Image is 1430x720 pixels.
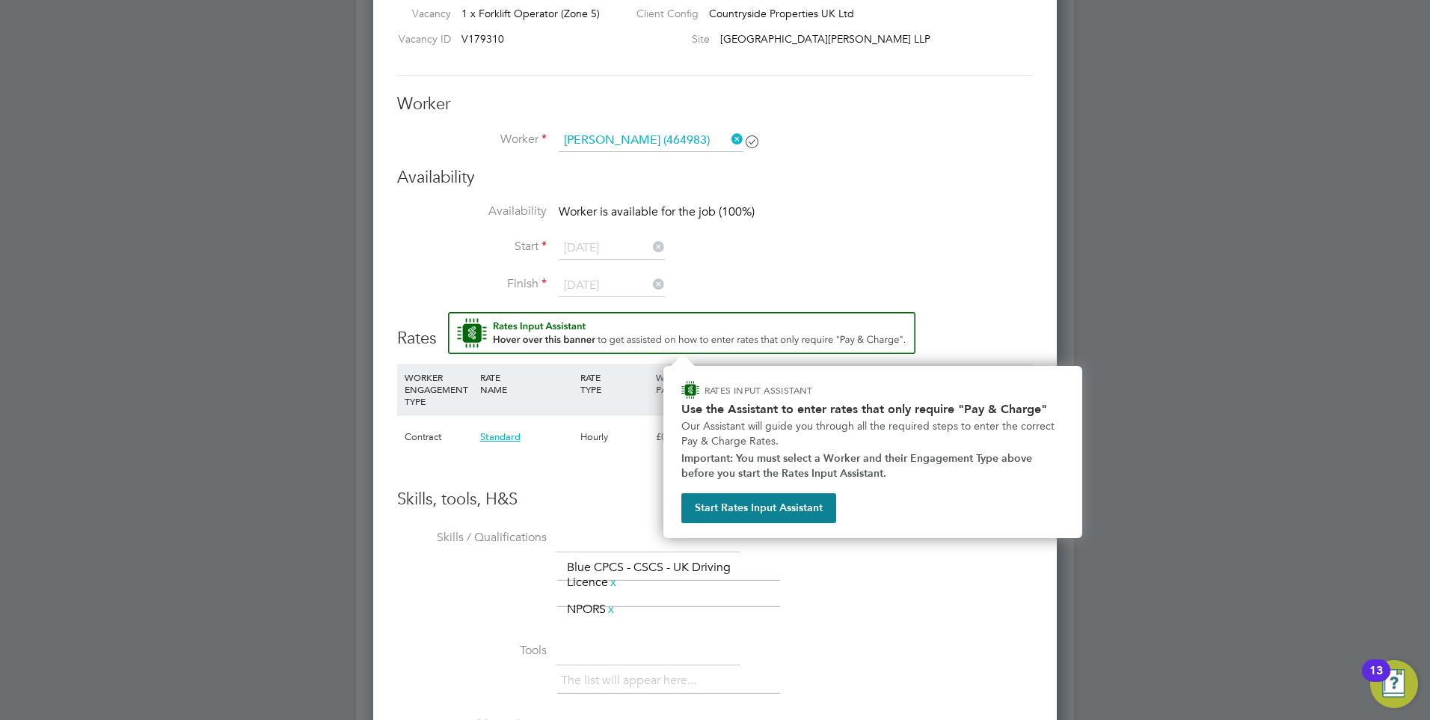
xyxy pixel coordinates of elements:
h3: Worker [397,94,1033,115]
div: AGENCY MARKUP [878,364,954,403]
div: EMPLOYER COST [803,364,879,403]
input: Search for... [559,129,743,152]
label: Worker [397,132,547,147]
img: ENGAGE Assistant Icon [681,381,699,399]
h3: Availability [397,167,1033,189]
span: Countryside Properties UK Ltd [709,7,854,20]
div: RATE NAME [476,364,577,403]
button: Start Rates Input Assistant [681,493,836,523]
div: How to input Rates that only require Pay & Charge [663,366,1082,538]
span: V179310 [461,32,504,46]
a: x [606,600,616,619]
div: WORKER ENGAGEMENT TYPE [401,364,476,415]
div: HOLIDAY PAY [728,364,803,403]
div: Contract [401,415,476,459]
label: Site [625,32,710,46]
li: Blue CPCS - CSCS - UK Driving Licence [561,558,778,594]
div: RATE TYPE [577,364,652,403]
li: NPORS [561,600,622,620]
button: Open Resource Center, 13 new notifications [1370,660,1418,708]
p: Our Assistant will guide you through all the required steps to enter the correct Pay & Charge Rates. [681,419,1064,448]
h3: Rates [397,312,1033,350]
a: x [608,573,619,592]
div: £0.00 [652,415,728,459]
label: Availability [397,204,547,219]
input: Select one [559,237,665,260]
label: Finish [397,276,547,292]
p: RATES INPUT ASSISTANT [705,384,892,397]
label: Start [397,239,547,254]
input: Select one [559,275,665,297]
label: Tools [397,643,547,659]
label: Vacancy [391,7,451,20]
label: Client Config [625,7,699,20]
span: Worker is available for the job (100%) [559,204,755,219]
button: Rate Assistant [448,312,915,354]
span: Standard [480,430,521,443]
div: Hourly [577,415,652,459]
h2: Use the Assistant to enter rates that only require "Pay & Charge" [681,402,1064,416]
h3: Skills, tools, H&S [397,489,1033,510]
span: [GEOGRAPHIC_DATA][PERSON_NAME] LLP [720,32,930,46]
label: Vacancy ID [391,32,451,46]
strong: Important: You must select a Worker and their Engagement Type above before you start the Rates In... [681,452,1035,480]
div: WORKER PAY RATE [652,364,728,403]
label: Skills / Qualifications [397,530,547,546]
div: 13 [1369,671,1383,690]
li: The list will appear here... [561,671,702,691]
span: 1 x Forklift Operator (Zone 5) [461,7,600,20]
div: AGENCY CHARGE RATE [954,364,1029,415]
